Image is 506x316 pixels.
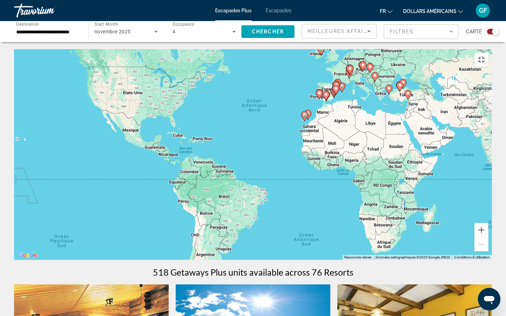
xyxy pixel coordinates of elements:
[215,8,252,13] a: Escapades Plus
[14,1,84,20] a: Travorium
[466,27,482,37] span: Carte
[454,255,490,259] a: Conditions d'utilisation (s'ouvre dans un nouvel onglet)
[384,24,459,39] button: Filter
[95,22,118,27] span: Start Month
[474,3,492,18] button: Menu utilisateur
[16,21,39,26] span: Destination
[307,27,371,35] mat-select: Sort by
[474,53,488,67] button: Passer en plein écran
[252,29,284,34] span: Chercher
[344,255,371,260] button: Raccourcis clavier
[153,267,353,277] h1: 518 Getaways Plus units available across 76 Resorts
[380,8,386,14] font: fr
[479,7,487,14] font: GF
[173,29,175,34] span: 4
[16,251,39,260] a: Ouvrir cette zone dans Google Maps (dans une nouvelle fenêtre)
[241,25,294,38] button: Chercher
[403,8,456,14] font: dollars américains
[376,255,450,259] span: Données cartographiques ©2025 Google, INEGI
[173,22,195,27] span: Occupancy
[16,251,39,260] img: Google
[380,6,393,16] button: Changer de langue
[403,6,463,16] button: Changer de devise
[266,8,291,13] a: Escapades
[474,237,488,251] button: Zoom arrière
[95,29,131,34] span: novembre 2025
[478,288,500,310] iframe: Bouton de lancement de la fenêtre de messagerie
[474,223,488,237] button: Zoom avant
[307,28,375,34] span: Meilleures affaires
